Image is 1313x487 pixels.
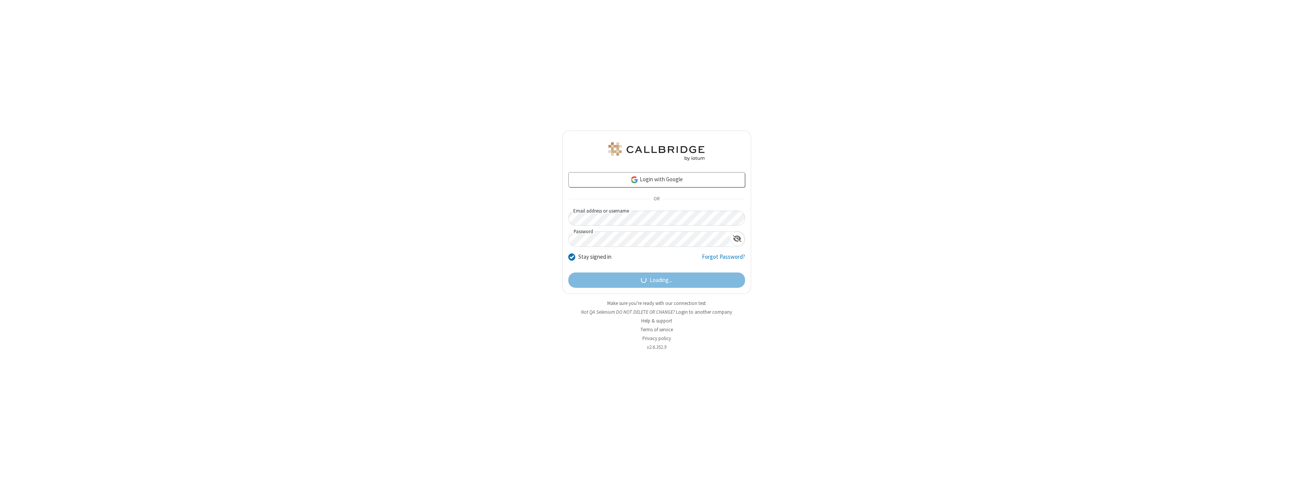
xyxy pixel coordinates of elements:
[642,335,671,342] a: Privacy policy
[676,308,732,316] button: Login to another company
[702,253,745,267] a: Forgot Password?
[562,308,751,316] li: Not QA Selenium DO NOT DELETE OR CHANGE?
[650,276,672,285] span: Loading...
[630,176,639,184] img: google-icon.png
[607,142,706,161] img: QA Selenium DO NOT DELETE OR CHANGE
[607,300,706,306] a: Make sure you're ready with our connection test
[650,194,663,205] span: OR
[578,253,611,261] label: Stay signed in
[569,232,730,247] input: Password
[568,172,745,187] a: Login with Google
[640,326,673,333] a: Terms of service
[568,211,745,226] input: Email address or username
[641,318,672,324] a: Help & support
[562,343,751,351] li: v2.6.352.9
[568,273,745,288] button: Loading...
[730,232,745,246] div: Show password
